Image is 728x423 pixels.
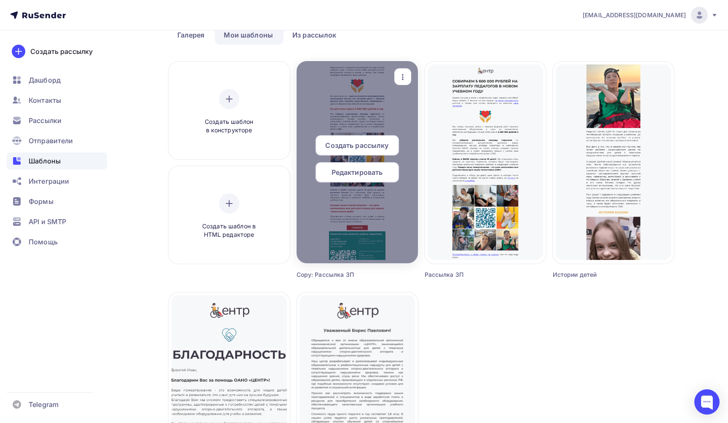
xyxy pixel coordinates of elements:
[7,153,107,169] a: Шаблоны
[29,196,54,206] span: Формы
[297,270,388,279] div: Copy: Рассылка ЗП
[7,92,107,109] a: Контакты
[7,72,107,88] a: Дашборд
[29,75,61,85] span: Дашборд
[215,25,282,45] a: Мои шаблоны
[29,217,66,227] span: API и SMTP
[189,118,269,135] span: Создать шаблон в конструкторе
[29,156,61,166] span: Шаблоны
[325,140,388,150] span: Создать рассылку
[29,399,59,410] span: Telegram
[7,132,107,149] a: Отправители
[583,7,718,24] a: [EMAIL_ADDRESS][DOMAIN_NAME]
[29,115,62,126] span: Рассылки
[553,270,644,279] div: Истории детей
[284,25,345,45] a: Из рассылок
[189,222,269,239] span: Создать шаблон в HTML редакторе
[29,136,73,146] span: Отправители
[29,176,69,186] span: Интеграции
[583,11,686,19] span: [EMAIL_ADDRESS][DOMAIN_NAME]
[332,167,383,177] span: Редактировать
[425,270,516,279] div: Рассылка ЗП
[7,112,107,129] a: Рассылки
[7,193,107,210] a: Формы
[30,46,93,56] div: Создать рассылку
[29,95,61,105] span: Контакты
[169,25,214,45] a: Галерея
[29,237,58,247] span: Помощь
